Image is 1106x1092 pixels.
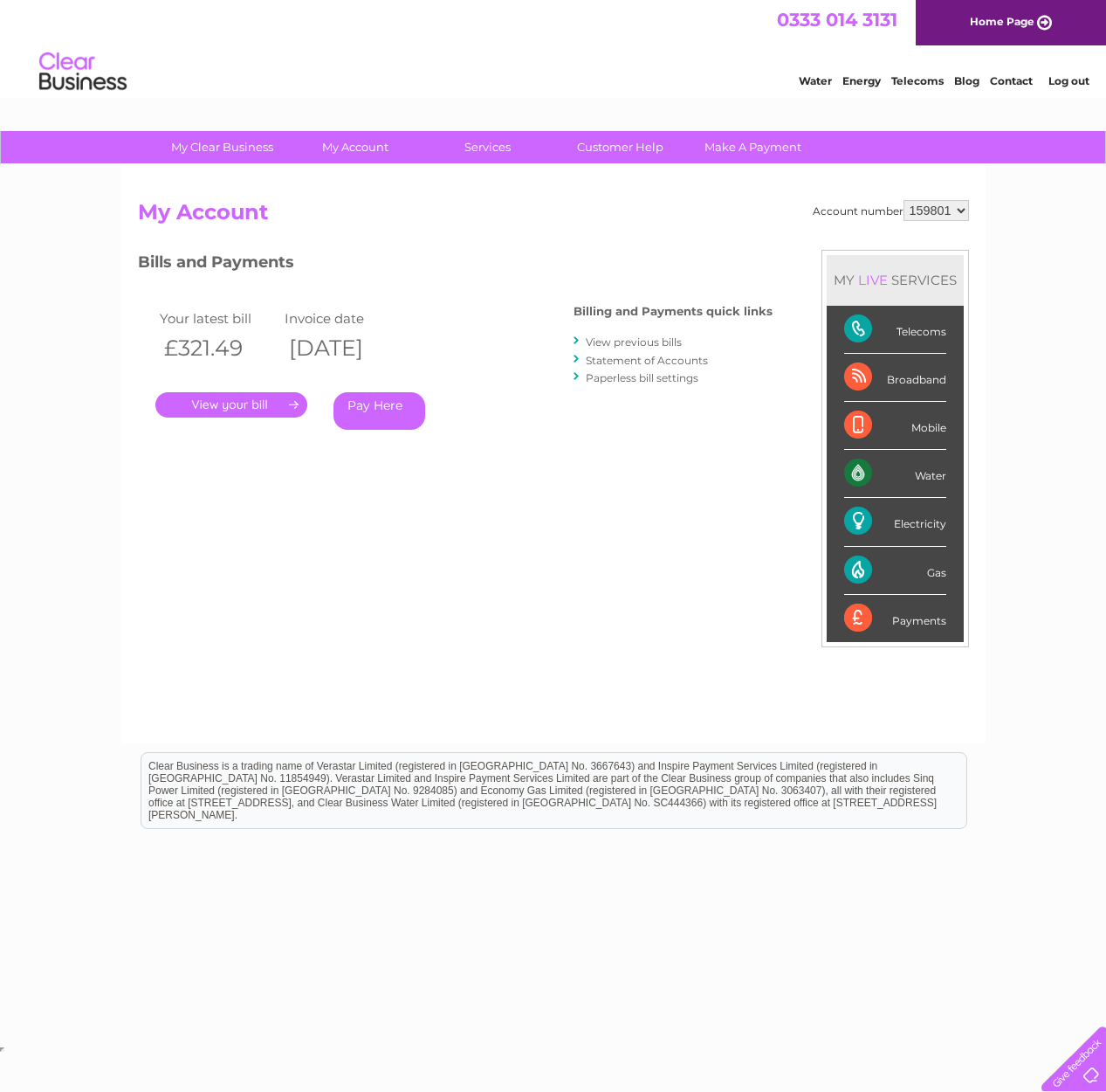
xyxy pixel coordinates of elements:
[813,200,969,221] div: Account number
[280,307,406,330] td: Invoice date
[586,354,708,367] a: Statement of Accounts
[574,305,773,318] h4: Billing and Payments quick links
[586,335,682,349] a: View previous bills
[827,255,964,305] div: MY SERVICES
[799,74,832,87] a: Water
[842,74,881,87] a: Energy
[155,392,307,418] a: .
[844,306,946,354] div: Telecoms
[1048,74,1089,87] a: Log out
[586,371,698,384] a: Paperless bill settings
[844,595,946,642] div: Payments
[416,131,560,163] a: Services
[155,307,281,330] td: Your latest bill
[777,9,897,31] a: 0333 014 3131
[141,10,966,85] div: Clear Business is a trading name of Verastar Limited (registered in [GEOGRAPHIC_DATA] No. 3667643...
[681,131,825,163] a: Make A Payment
[954,74,979,87] a: Blog
[844,354,946,402] div: Broadband
[990,74,1033,87] a: Contact
[333,392,425,430] a: Pay Here
[150,131,294,163] a: My Clear Business
[38,45,127,99] img: logo.png
[844,547,946,595] div: Gas
[855,272,891,288] div: LIVE
[891,74,944,87] a: Telecoms
[155,330,281,366] th: £321.49
[844,450,946,498] div: Water
[280,330,406,366] th: [DATE]
[138,250,773,280] h3: Bills and Payments
[844,402,946,450] div: Mobile
[138,200,969,233] h2: My Account
[548,131,692,163] a: Customer Help
[283,131,427,163] a: My Account
[844,498,946,546] div: Electricity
